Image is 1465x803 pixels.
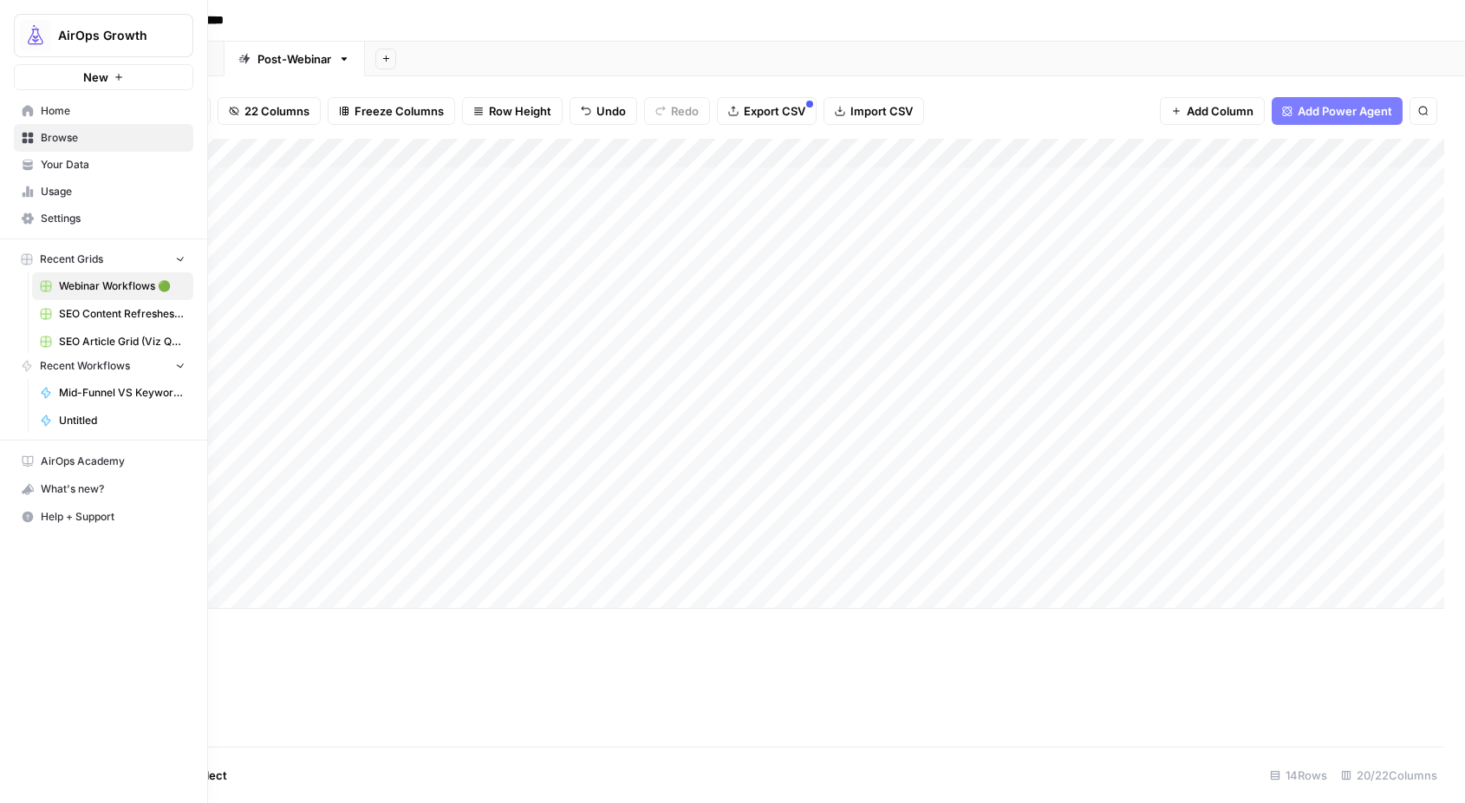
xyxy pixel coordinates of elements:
[58,27,163,44] span: AirOps Growth
[671,102,699,120] span: Redo
[14,124,193,152] a: Browse
[41,211,186,226] span: Settings
[41,130,186,146] span: Browse
[14,178,193,206] a: Usage
[14,64,193,90] button: New
[59,306,186,322] span: SEO Content Refreshes 🟢
[1334,761,1444,789] div: 20/22 Columns
[824,97,924,125] button: Import CSV
[15,476,192,502] div: What's new?
[40,251,103,267] span: Recent Grids
[41,184,186,199] span: Usage
[41,509,186,525] span: Help + Support
[41,103,186,119] span: Home
[462,97,563,125] button: Row Height
[355,102,444,120] span: Freeze Columns
[14,97,193,125] a: Home
[1263,761,1334,789] div: 14 Rows
[32,328,193,356] a: SEO Article Grid (Viz Questions)
[1160,97,1265,125] button: Add Column
[14,205,193,232] a: Settings
[14,14,193,57] button: Workspace: AirOps Growth
[59,413,186,428] span: Untitled
[717,97,817,125] button: Export CSV
[244,102,309,120] span: 22 Columns
[59,334,186,349] span: SEO Article Grid (Viz Questions)
[59,278,186,294] span: Webinar Workflows 🟢
[14,151,193,179] a: Your Data
[328,97,455,125] button: Freeze Columns
[644,97,710,125] button: Redo
[1187,102,1253,120] span: Add Column
[14,447,193,475] a: AirOps Academy
[224,42,365,76] a: Post-Webinar
[14,246,193,272] button: Recent Grids
[14,475,193,503] button: What's new?
[32,379,193,407] a: Mid-Funnel VS Keyword Research
[1272,97,1403,125] button: Add Power Agent
[489,102,551,120] span: Row Height
[32,272,193,300] a: Webinar Workflows 🟢
[20,20,51,51] img: AirOps Growth Logo
[59,385,186,401] span: Mid-Funnel VS Keyword Research
[41,157,186,173] span: Your Data
[32,407,193,434] a: Untitled
[83,69,108,86] span: New
[744,102,805,120] span: Export CSV
[218,97,321,125] button: 22 Columns
[570,97,637,125] button: Undo
[14,353,193,379] button: Recent Workflows
[257,50,331,68] div: Post-Webinar
[1298,102,1392,120] span: Add Power Agent
[32,300,193,328] a: SEO Content Refreshes 🟢
[40,358,130,374] span: Recent Workflows
[850,102,913,120] span: Import CSV
[41,454,186,469] span: AirOps Academy
[596,102,626,120] span: Undo
[14,503,193,531] button: Help + Support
